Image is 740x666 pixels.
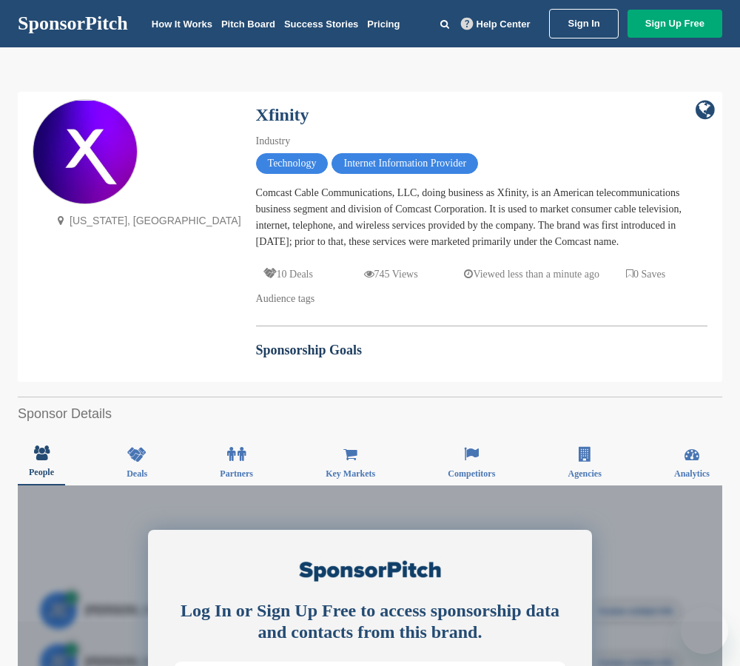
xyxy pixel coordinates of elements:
span: Competitors [448,469,495,478]
a: Pitch Board [221,18,275,30]
img: Sponsorpitch & Xfinity [33,101,137,204]
p: 0 Saves [626,265,665,283]
span: Analytics [674,469,710,478]
p: Viewed less than a minute ago [464,265,599,283]
div: Comcast Cable Communications, LLC, doing business as Xfinity, is an American telecommunications b... [256,185,707,250]
span: Agencies [568,469,601,478]
h2: Sponsor Details [18,404,722,424]
a: Help Center [458,16,534,33]
iframe: Button to launch messaging window [681,607,728,654]
a: SponsorPitch [18,14,128,33]
p: 745 Views [364,265,418,283]
a: Sign In [549,9,618,38]
div: Audience tags [256,291,707,307]
div: Industry [256,133,707,149]
a: Sign Up Free [628,10,722,38]
a: Pricing [367,18,400,30]
span: Deals [127,469,147,478]
p: 10 Deals [263,265,313,283]
span: People [29,468,54,477]
span: Key Markets [326,469,375,478]
a: How It Works [152,18,212,30]
a: Success Stories [284,18,358,30]
a: Xfinity [256,105,309,124]
h2: Sponsorship Goals [256,340,707,360]
span: Internet Information Provider [332,153,478,174]
a: company link [696,99,715,121]
p: [US_STATE], [GEOGRAPHIC_DATA] [51,212,241,230]
div: Log In or Sign Up Free to access sponsorship data and contacts from this brand. [174,600,566,643]
span: Partners [220,469,253,478]
span: Technology [256,153,329,174]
